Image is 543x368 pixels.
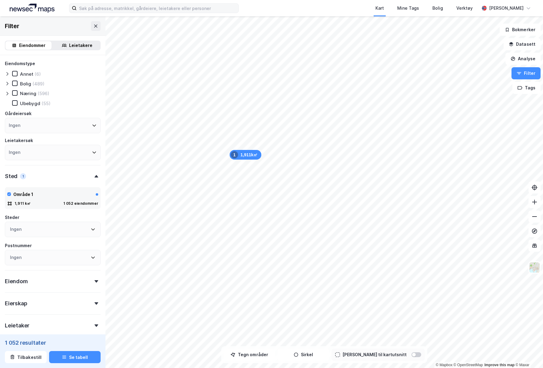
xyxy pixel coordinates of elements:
div: Mine Tags [397,5,419,12]
button: Sirkel [278,349,329,361]
div: Postnummer [5,242,32,249]
div: Eiendom [5,278,28,285]
button: Tilbakestill [5,351,47,363]
a: OpenStreetMap [454,363,483,367]
button: Se tabell [49,351,101,363]
div: Ingen [10,254,22,261]
div: Ingen [10,226,22,233]
div: (489) [32,81,45,87]
button: Tags [512,82,541,94]
div: 1,911 k㎡ [15,201,31,206]
button: Analyse [505,53,541,65]
div: Map marker [230,150,262,160]
div: Ingen [9,149,20,156]
button: Bokmerker [500,24,541,36]
img: logo.a4113a55bc3d86da70a041830d287a7e.svg [10,4,55,13]
div: Leietakere [69,42,92,49]
div: (6) [35,71,41,77]
div: Næring [20,91,36,96]
div: [PERSON_NAME] [489,5,524,12]
button: Datasett [504,38,541,50]
div: Steder [5,214,19,221]
div: Eiendomstype [5,60,35,67]
div: Kontrollprogram for chat [513,339,543,368]
div: Leietaker [5,322,29,329]
div: [PERSON_NAME] til kartutsnitt [342,351,407,358]
div: Eiendommer [19,42,45,49]
div: Område 1 [13,191,33,198]
div: Sted [5,173,18,180]
iframe: Chat Widget [513,339,543,368]
input: Søk på adresse, matrikkel, gårdeiere, leietakere eller personer [77,4,238,13]
img: Z [529,262,540,273]
div: Bolig [20,81,31,87]
a: Mapbox [436,363,452,367]
div: 1 [20,173,26,179]
div: Annet [20,71,33,77]
div: Eierskap [5,300,27,307]
a: Improve this map [485,363,515,367]
div: (596) [38,91,49,96]
div: Verktøy [456,5,473,12]
div: Leietakersøk [5,137,33,144]
button: Tegn områder [224,349,275,361]
div: Ubebygd [20,101,40,106]
div: Gårdeiersøk [5,110,32,117]
div: (55) [42,101,51,106]
div: 1 052 eiendommer [63,201,98,206]
div: 1 [231,151,238,158]
button: Filter [511,67,541,79]
div: Ingen [9,122,20,129]
div: Kart [375,5,384,12]
div: Bolig [432,5,443,12]
div: 1 052 resultater [5,339,101,346]
div: Filter [5,21,19,31]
